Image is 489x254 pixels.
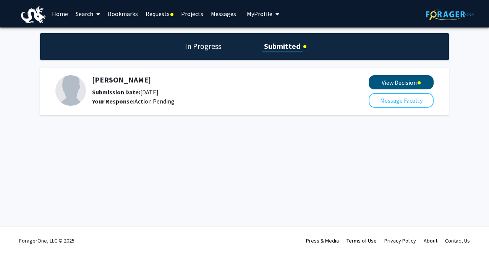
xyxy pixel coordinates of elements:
iframe: Chat [6,220,32,248]
h5: [PERSON_NAME] [92,75,328,84]
a: Search [72,0,104,27]
img: Drexel University Logo [21,6,45,23]
img: Profile Picture [55,75,86,106]
a: Message Faculty [369,97,434,104]
a: Contact Us [445,237,470,244]
a: Messages [207,0,240,27]
b: Your Response: [92,97,134,105]
h1: In Progress [183,41,223,52]
a: Requests [142,0,177,27]
div: Action Pending [92,97,328,106]
button: Message Faculty [369,93,434,108]
a: Privacy Policy [384,237,416,244]
div: ForagerOne, LLC © 2025 [19,227,74,254]
div: [DATE] [92,87,328,97]
a: Home [48,0,72,27]
h1: Submitted [262,41,303,52]
img: ForagerOne Logo [426,8,474,20]
a: Projects [177,0,207,27]
b: Submission Date: [92,88,140,96]
a: Press & Media [306,237,339,244]
button: View Decision [369,75,434,89]
a: About [424,237,437,244]
a: Terms of Use [347,237,377,244]
a: Bookmarks [104,0,142,27]
span: My Profile [247,10,272,18]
